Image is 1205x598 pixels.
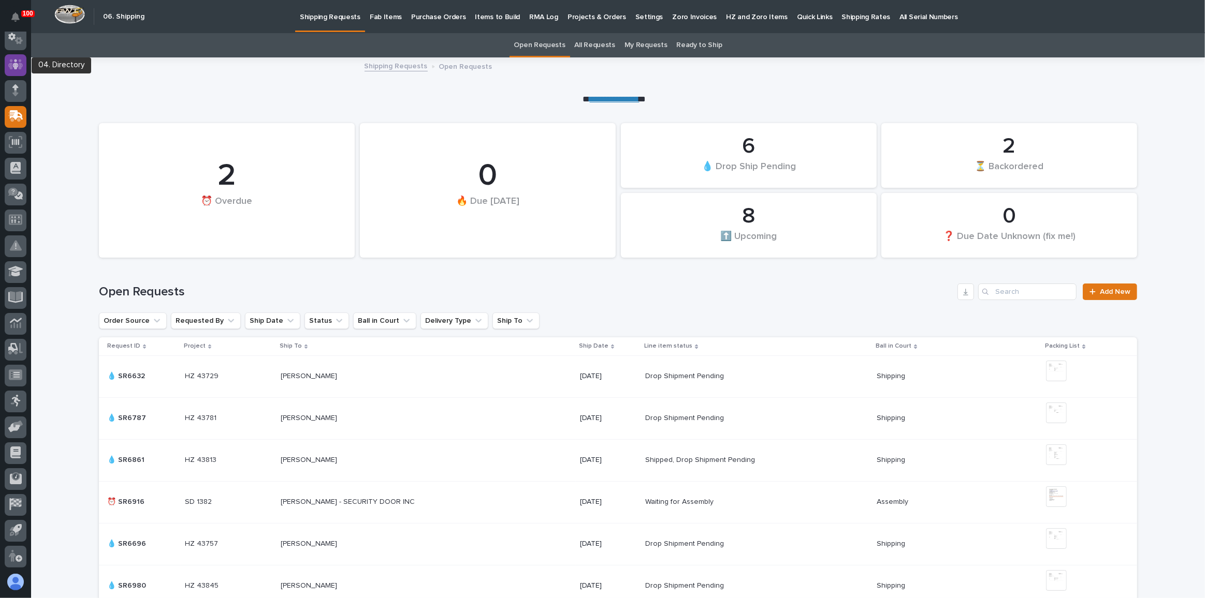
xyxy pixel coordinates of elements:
[353,312,416,329] button: Ball in Court
[638,203,859,229] div: 8
[420,312,488,329] button: Delivery Type
[378,196,598,228] div: 🔥 Due [DATE]
[638,133,859,159] div: 6
[580,456,637,465] p: [DATE]
[899,203,1120,229] div: 0
[580,581,637,590] p: [DATE]
[899,230,1120,252] div: ❓ Due Date Unknown (fix me!)
[13,12,26,29] div: Notifications100
[877,579,907,590] p: Shipping
[5,571,26,593] button: users-avatar
[245,312,300,329] button: Ship Date
[281,454,339,465] p: [PERSON_NAME]
[978,283,1077,300] input: Search
[638,230,859,252] div: ⬆️ Upcoming
[644,340,692,352] p: Line item status
[185,412,219,423] p: HZ 43781
[304,312,349,329] button: Status
[185,370,221,381] p: HZ 43729
[877,370,907,381] p: Shipping
[899,133,1120,159] div: 2
[107,412,148,423] p: 💧 SR6787
[365,59,428,71] a: Shipping Requests
[107,340,140,352] p: Request ID
[580,498,637,506] p: [DATE]
[107,579,148,590] p: 💧 SR6980
[99,523,1137,565] tr: 💧 SR6696💧 SR6696 HZ 43757HZ 43757 [PERSON_NAME][PERSON_NAME] [DATE]Drop Shipment PendingDrop Ship...
[645,579,726,590] p: Drop Shipment Pending
[645,370,726,381] p: Drop Shipment Pending
[5,6,26,28] button: Notifications
[99,439,1137,481] tr: 💧 SR6861💧 SR6861 HZ 43813HZ 43813 [PERSON_NAME][PERSON_NAME] [DATE]Shipped, Drop Shipment Pending...
[638,160,859,182] div: 💧 Drop Ship Pending
[185,537,220,548] p: HZ 43757
[514,33,565,57] a: Open Requests
[280,340,302,352] p: Ship To
[492,312,540,329] button: Ship To
[580,372,637,381] p: [DATE]
[99,285,953,300] h1: Open Requests
[54,5,85,24] img: Workspace Logo
[1100,288,1130,295] span: Add New
[185,579,221,590] p: HZ 43845
[378,157,598,195] div: 0
[1045,340,1080,352] p: Packing List
[99,312,167,329] button: Order Source
[23,10,33,17] p: 100
[103,12,144,21] h2: 06. Shipping
[1083,283,1137,300] a: Add New
[99,481,1137,523] tr: ⏰ SR6916⏰ SR6916 SD 1382SD 1382 [PERSON_NAME] - SECURITY DOOR INC[PERSON_NAME] - SECURITY DOOR IN...
[625,33,667,57] a: My Requests
[645,454,757,465] p: Shipped, Drop Shipment Pending
[876,340,911,352] p: Ball in Court
[107,496,147,506] p: ⏰ SR6916
[99,397,1137,439] tr: 💧 SR6787💧 SR6787 HZ 43781HZ 43781 [PERSON_NAME][PERSON_NAME] [DATE]Drop Shipment PendingDrop Ship...
[107,454,147,465] p: 💧 SR6861
[281,496,417,506] p: [PERSON_NAME] - SECURITY DOOR INC
[99,355,1137,397] tr: 💧 SR6632💧 SR6632 HZ 43729HZ 43729 [PERSON_NAME][PERSON_NAME] [DATE]Drop Shipment PendingDrop Ship...
[281,412,339,423] p: [PERSON_NAME]
[281,370,339,381] p: [PERSON_NAME]
[580,540,637,548] p: [DATE]
[676,33,722,57] a: Ready to Ship
[645,537,726,548] p: Drop Shipment Pending
[899,160,1120,182] div: ⏳ Backordered
[579,340,608,352] p: Ship Date
[281,579,339,590] p: [PERSON_NAME]
[107,370,147,381] p: 💧 SR6632
[877,412,907,423] p: Shipping
[107,537,148,548] p: 💧 SR6696
[877,454,907,465] p: Shipping
[439,60,492,71] p: Open Requests
[185,496,214,506] p: SD 1382
[877,496,910,506] p: Assembly
[184,340,206,352] p: Project
[645,496,716,506] p: Waiting for Assembly
[171,312,241,329] button: Requested By
[117,196,337,228] div: ⏰ Overdue
[575,33,615,57] a: All Requests
[645,412,726,423] p: Drop Shipment Pending
[185,454,219,465] p: HZ 43813
[117,157,337,195] div: 2
[580,414,637,423] p: [DATE]
[877,537,907,548] p: Shipping
[281,537,339,548] p: [PERSON_NAME]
